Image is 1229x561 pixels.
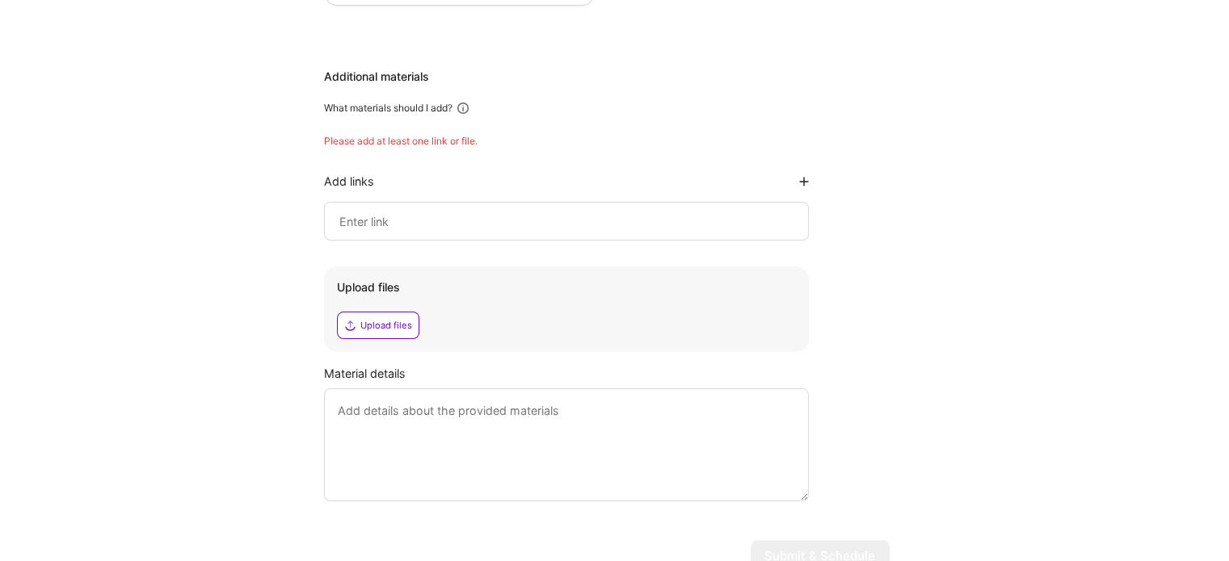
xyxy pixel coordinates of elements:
div: Additional materials [324,69,890,85]
i: icon Upload2 [344,319,357,332]
input: Enter link [338,211,795,231]
div: Add links [324,174,374,189]
div: Upload files [360,319,412,332]
i: icon Info [456,101,470,115]
div: Upload files [337,279,796,295]
div: Material details [324,365,890,382]
div: What materials should I add? [324,102,452,115]
div: Please add at least one link or file. [324,135,890,148]
i: icon PlusBlackFlat [799,177,809,186]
